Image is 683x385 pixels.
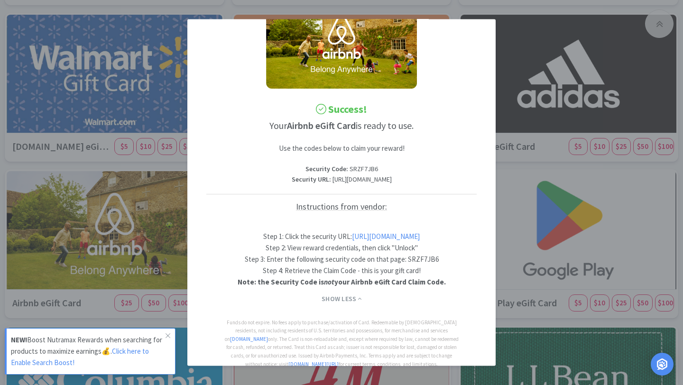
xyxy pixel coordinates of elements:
strong: NEW! [11,335,27,344]
p: SRZF7JB6 [206,163,477,174]
p: Boost Nutramax Rewards when searching for products to maximize earnings💰. [11,334,166,368]
h3: Your is ready to use. [206,118,477,133]
h2: Success! [206,101,477,118]
strong: Security Code : [305,164,348,173]
i: not [324,277,334,286]
p: Step 1: Click the security URL: Step 2: View reward credentials, then click "Unlock" Step 3: Ente... [238,220,446,288]
span: Show Less [322,294,361,303]
a: [DOMAIN_NAME] [230,335,268,342]
a: [URL][DOMAIN_NAME] [352,232,420,241]
a: NEW!Boost Nutramax Rewards when searching for products to maximize earnings💰.Click here to Enable... [5,328,175,375]
p: [URL][DOMAIN_NAME] [206,174,477,184]
b: Note: the Security Code is your Airbnb eGift Card Claim Code. [238,277,446,286]
strong: Airbnb eGift Card [287,119,356,131]
span: Funds do not expire. No fees apply to purchase/activation of Card. Redeemable by [DEMOGRAPHIC_DAT... [225,319,459,367]
a: [DOMAIN_NAME][URL] [288,360,339,367]
div: Open Intercom Messenger [651,353,674,376]
h5: Instructions from vendor: [206,194,477,220]
p: Use the codes below to claim your reward! [223,142,460,154]
strong: Security URL : [292,175,331,183]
